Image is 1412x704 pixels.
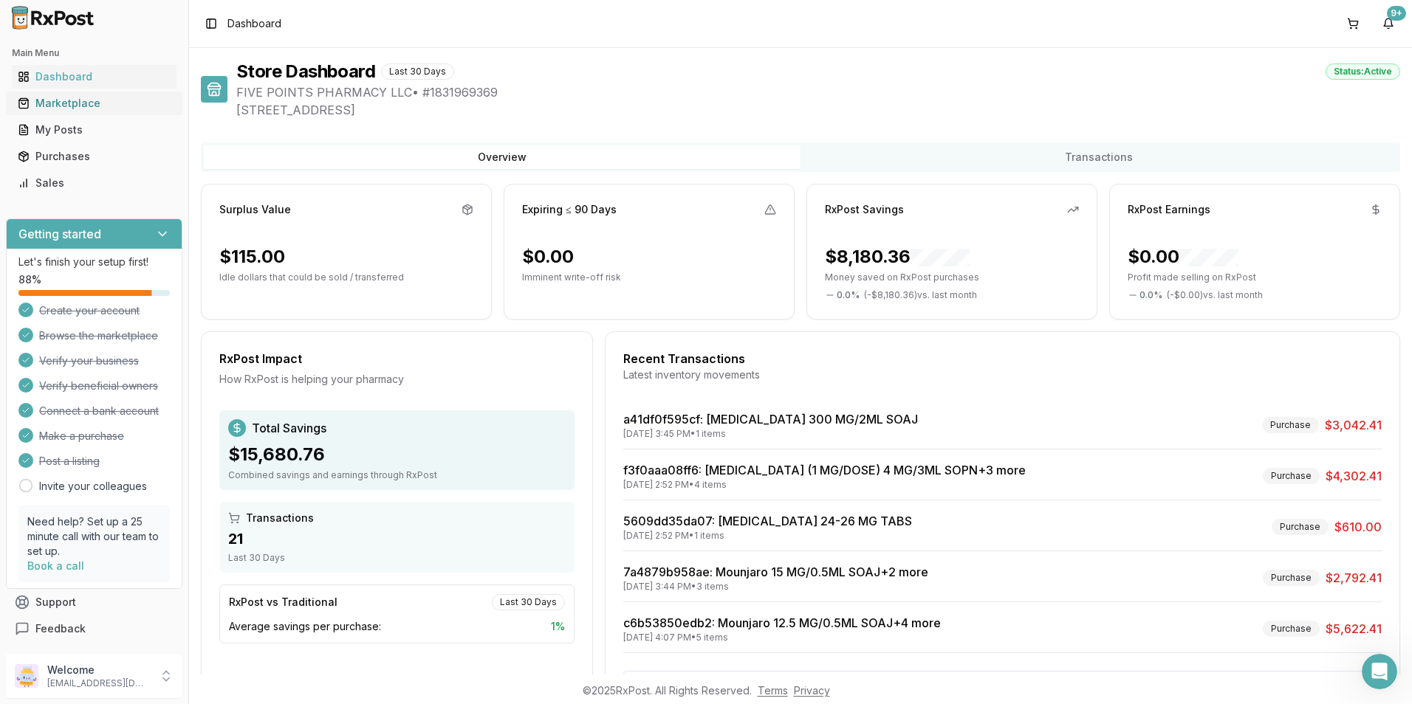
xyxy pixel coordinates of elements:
[1263,570,1320,586] div: Purchase
[623,530,912,542] div: [DATE] 2:52 PM • 1 items
[47,677,150,689] p: [EMAIL_ADDRESS][DOMAIN_NAME]
[551,619,565,634] span: 1 %
[228,469,566,481] div: Combined savings and earnings through RxPost
[228,552,566,564] div: Last 30 Days
[1167,289,1263,301] span: ( - $0.00 ) vs. last month
[39,379,158,393] span: Verify beneficial owners
[27,514,161,559] p: Need help? Set up a 25 minute call with our team to set up.
[1326,569,1382,587] span: $2,792.41
[39,404,159,418] span: Connect a bank account
[47,663,150,677] p: Welcome
[219,350,575,367] div: RxPost Impact
[623,581,928,593] div: [DATE] 3:44 PM • 3 items
[227,16,281,31] nav: breadcrumb
[6,6,100,30] img: RxPost Logo
[801,145,1397,169] button: Transactions
[236,60,375,83] h1: Store Dashboard
[18,255,170,269] p: Let's finish your setup first!
[18,176,171,190] div: Sales
[6,145,182,168] button: Purchases
[825,272,1079,283] p: Money saved on RxPost purchases
[758,684,788,697] a: Terms
[794,684,830,697] a: Privacy
[6,92,182,115] button: Marketplace
[522,272,776,283] p: Imminent write-off risk
[204,145,801,169] button: Overview
[522,202,617,217] div: Expiring ≤ 90 Days
[229,595,337,610] div: RxPost vs Traditional
[1387,6,1406,21] div: 9+
[1263,468,1320,484] div: Purchase
[1377,12,1400,35] button: 9+
[228,528,566,549] div: 21
[1263,621,1320,637] div: Purchase
[18,225,101,243] h3: Getting started
[229,619,381,634] span: Average savings per purchase:
[219,372,575,387] div: How RxPost is helping your pharmacy
[219,202,291,217] div: Surplus Value
[1326,620,1382,638] span: $5,622.41
[1362,654,1397,689] iframe: Intercom live chat
[1128,245,1238,269] div: $0.00
[227,16,281,31] span: Dashboard
[1325,416,1382,434] span: $3,042.41
[1334,518,1382,536] span: $610.00
[623,671,1382,694] button: View All Transactions
[825,202,904,217] div: RxPost Savings
[39,479,147,494] a: Invite your colleagues
[623,350,1382,367] div: Recent Transactions
[522,245,574,269] div: $0.00
[219,245,285,269] div: $115.00
[1128,202,1210,217] div: RxPost Earnings
[6,171,182,195] button: Sales
[1128,272,1382,283] p: Profit made selling on RxPost
[623,367,1382,382] div: Latest inventory movements
[12,117,176,143] a: My Posts
[12,47,176,59] h2: Main Menu
[252,419,326,437] span: Total Savings
[1262,417,1319,433] div: Purchase
[18,149,171,164] div: Purchases
[825,245,970,269] div: $8,180.36
[6,118,182,142] button: My Posts
[6,615,182,642] button: Feedback
[236,101,1400,119] span: [STREET_ADDRESS]
[39,353,139,368] span: Verify your business
[492,594,565,610] div: Last 30 Days
[228,443,566,466] div: $15,680.76
[18,69,171,84] div: Dashboard
[864,289,977,301] span: ( - $8,180.36 ) vs. last month
[12,90,176,117] a: Marketplace
[623,479,1026,491] div: [DATE] 2:52 PM • 4 items
[1326,63,1400,80] div: Status: Active
[1326,467,1382,485] span: $4,302.41
[27,559,84,572] a: Book a call
[623,632,941,643] div: [DATE] 4:07 PM • 5 items
[6,589,182,615] button: Support
[623,428,918,440] div: [DATE] 3:45 PM • 1 items
[12,143,176,170] a: Purchases
[623,412,918,427] a: a41df0f595cf: [MEDICAL_DATA] 300 MG/2ML SOAJ
[623,615,941,630] a: c6b53850edb2: Mounjaro 12.5 MG/0.5ML SOAJ+4 more
[623,463,1026,477] a: f3f0aaa08ff6: [MEDICAL_DATA] (1 MG/DOSE) 4 MG/3ML SOPN+3 more
[623,514,912,528] a: 5609dd35da07: [MEDICAL_DATA] 24-26 MG TABS
[39,454,100,469] span: Post a listing
[35,621,86,636] span: Feedback
[18,96,171,111] div: Marketplace
[12,170,176,196] a: Sales
[837,289,860,301] span: 0.0 %
[236,83,1400,101] span: FIVE POINTS PHARMACY LLC • # 1831969369
[39,429,124,444] span: Make a purchase
[18,272,41,287] span: 88 %
[623,565,928,579] a: 7a4879b958ae: Mounjaro 15 MG/0.5ML SOAJ+2 more
[6,65,182,89] button: Dashboard
[12,63,176,90] a: Dashboard
[39,303,140,318] span: Create your account
[219,272,473,283] p: Idle dollars that could be sold / transferred
[246,511,314,525] span: Transactions
[1139,289,1162,301] span: 0.0 %
[381,63,454,80] div: Last 30 Days
[18,122,171,137] div: My Posts
[39,328,158,343] span: Browse the marketplace
[15,664,38,688] img: User avatar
